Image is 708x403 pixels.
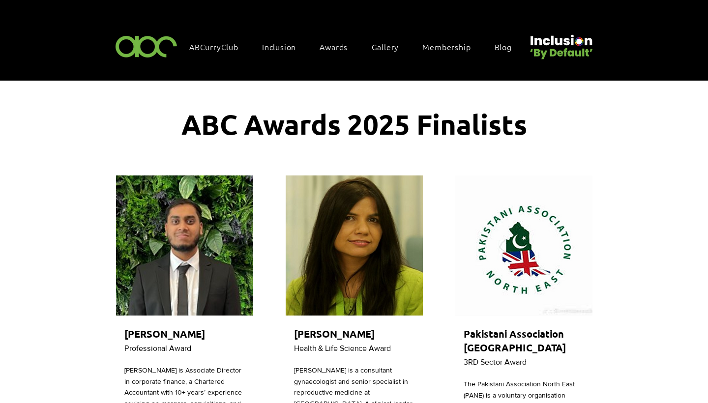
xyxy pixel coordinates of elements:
[422,41,471,52] span: Membership
[189,41,238,52] span: ABCurryClub
[320,41,348,52] span: Awards
[372,41,399,52] span: Gallery
[184,36,253,57] a: ABCurryClub
[257,36,311,57] div: Inclusion
[464,327,566,354] span: Pakistani Association [GEOGRAPHIC_DATA]
[527,27,594,60] img: Untitled design (22).png
[294,327,375,340] span: [PERSON_NAME]
[495,41,512,52] span: Blog
[490,36,527,57] a: Blog
[113,31,180,60] img: ABC-Logo-Blank-Background-01-01-2.png
[124,327,205,340] span: [PERSON_NAME]
[417,36,485,57] a: Membership
[367,36,414,57] a: Gallery
[315,36,362,57] div: Awards
[464,358,527,366] span: 3RD Sector Award
[124,344,191,352] span: Professional Award
[294,344,391,352] span: Health & Life Science Award
[184,36,527,57] nav: Site
[181,107,527,141] span: ABC Awards 2025 Finalists
[262,41,296,52] span: Inclusion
